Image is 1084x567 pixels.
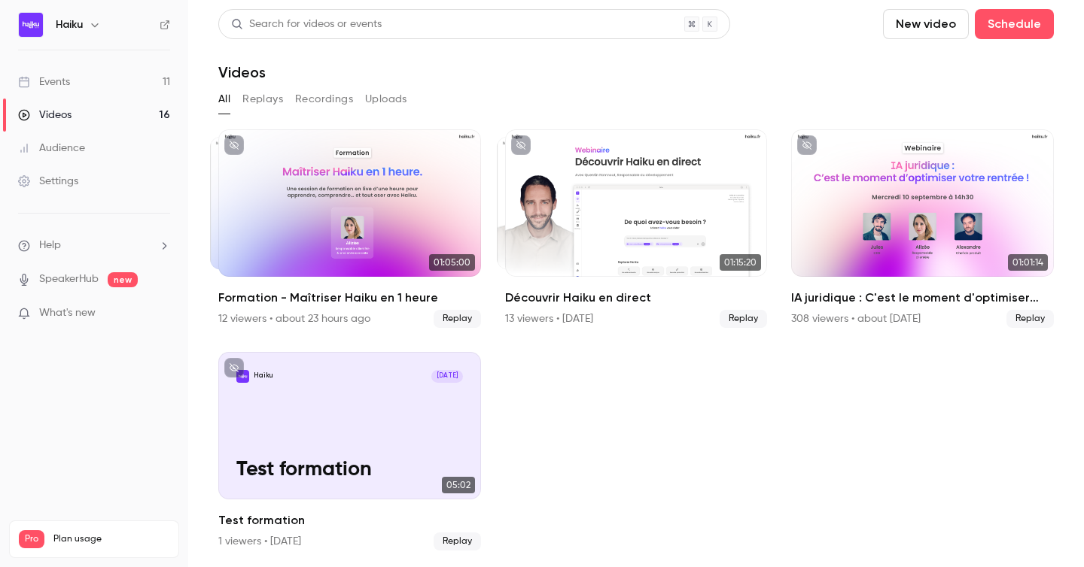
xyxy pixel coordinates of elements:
h1: Videos [218,63,266,81]
button: New video [883,9,969,39]
div: Videos [18,108,72,123]
span: [DATE] [431,370,463,383]
span: new [108,272,138,287]
h2: Test formation [218,511,481,529]
li: Découvrir Haiku en direct [505,129,768,328]
button: Uploads [365,87,407,111]
span: Replay [434,310,481,328]
div: 12 viewers • about 23 hours ago [218,311,370,326]
div: 13 viewers • [DATE] [505,311,593,326]
span: 01:01:14 [1008,254,1048,271]
a: Test formationHaiku[DATE]Test formation05:02Test formation1 viewers • [DATE]Replay [218,352,481,550]
img: Haiku [19,13,43,37]
div: Events [18,74,70,89]
button: unpublished [224,358,244,377]
span: Plan usage [53,533,169,545]
p: Test formation [236,458,464,482]
div: 1 viewers • [DATE] [218,534,301,549]
button: All [218,87,230,111]
span: 01:05:00 [429,254,475,271]
span: 05:02 [442,477,475,493]
div: Search for videos or events [231,17,382,32]
span: 01:15:20 [720,254,761,271]
li: Test formation [218,352,481,550]
span: Help [39,238,61,253]
button: Recordings [295,87,353,111]
h6: Haiku [56,17,83,32]
span: What's new [39,305,96,321]
iframe: Noticeable Trigger [152,307,170,320]
h2: Découvrir Haiku en direct [505,289,768,307]
button: unpublished [511,135,531,155]
div: 308 viewers • about [DATE] [791,311,921,326]
button: unpublished [224,135,244,155]
button: Replays [242,87,283,111]
div: Settings [18,174,78,189]
a: SpeakerHub [39,271,99,287]
p: Haiku [254,371,273,381]
li: Formation - Maîtriser Haiku en 1 heure [218,129,481,328]
span: Replay [434,532,481,550]
a: 01:05:0001:05:00Formation - Maîtriser Haiku en 1 heure12 viewers • about 23 hours agoReplay [218,129,481,328]
li: IA juridique : C'est le moment d'optimiser votre rentrée ! [791,129,1054,328]
h2: IA juridique : C'est le moment d'optimiser votre rentrée ! [791,289,1054,307]
a: 01:01:14IA juridique : C'est le moment d'optimiser votre rentrée !308 viewers • about [DATE]Replay [791,129,1054,328]
button: unpublished [797,135,817,155]
span: Pro [19,530,44,548]
ul: Videos [218,129,1054,550]
button: Schedule [975,9,1054,39]
h2: Formation - Maîtriser Haiku en 1 heure [218,289,481,307]
a: 01:15:2001:15:20Découvrir Haiku en direct13 viewers • [DATE]Replay [505,129,768,328]
section: Videos [218,9,1054,558]
div: Audience [18,141,85,156]
span: Replay [720,310,767,328]
span: Replay [1006,310,1054,328]
li: help-dropdown-opener [18,238,170,253]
